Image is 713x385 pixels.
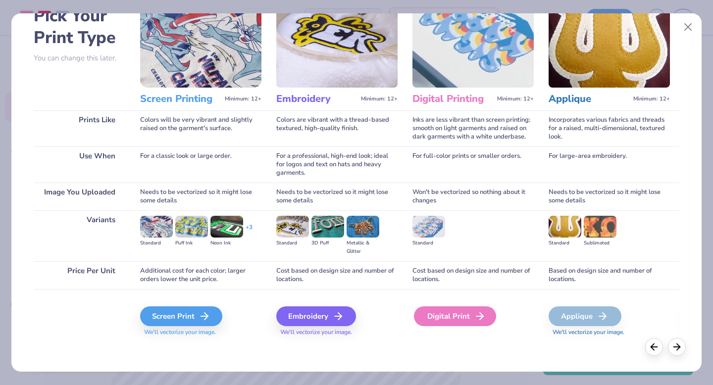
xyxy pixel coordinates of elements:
div: + 3 [246,223,253,240]
h2: Pick Your Print Type [34,5,125,48]
p: You can change this later. [34,54,125,62]
img: Standard [140,216,173,238]
h3: Screen Printing [140,93,221,105]
div: Additional cost for each color; larger orders lower the unit price. [140,261,261,289]
span: We'll vectorize your image. [140,328,261,337]
span: Minimum: 12+ [361,96,398,102]
img: Puff Ink [175,216,208,238]
div: For a classic look or large order. [140,146,261,183]
div: Inks are less vibrant than screen printing; smooth on light garments and raised on dark garments ... [412,110,534,146]
div: Cost based on design size and number of locations. [276,261,398,289]
img: Metallic & Glitter [347,216,379,238]
div: Standard [276,239,309,247]
h3: Applique [549,93,629,105]
div: Neon Ink [210,239,243,247]
div: Embroidery [276,306,356,326]
img: Sublimated [584,216,616,238]
span: We'll vectorize your image. [276,328,398,337]
div: Screen Print [140,306,222,326]
span: We'll vectorize your image. [549,328,670,337]
div: Image You Uploaded [34,183,125,210]
img: Standard [276,216,309,238]
div: Based on design size and number of locations. [549,261,670,289]
div: For a professional, high-end look; ideal for logos and text on hats and heavy garments. [276,146,398,183]
div: Applique [549,306,621,326]
div: 3D Puff [311,239,344,247]
div: Colors are vibrant with a thread-based textured, high-quality finish. [276,110,398,146]
img: Standard [412,216,445,238]
div: Standard [140,239,173,247]
img: Neon Ink [210,216,243,238]
div: Variants [34,210,125,261]
div: For full-color prints or smaller orders. [412,146,534,183]
div: Colors will be very vibrant and slightly raised on the garment's surface. [140,110,261,146]
img: Standard [549,216,581,238]
div: For large-area embroidery. [549,146,670,183]
div: Prints Like [34,110,125,146]
div: Cost based on design size and number of locations. [412,261,534,289]
span: Minimum: 12+ [225,96,261,102]
div: Needs to be vectorized so it might lose some details [140,183,261,210]
span: Minimum: 12+ [633,96,670,102]
h3: Embroidery [276,93,357,105]
img: 3D Puff [311,216,344,238]
div: Puff Ink [175,239,208,247]
div: Price Per Unit [34,261,125,289]
div: Sublimated [584,239,616,247]
div: Digital Print [414,306,496,326]
div: Incorporates various fabrics and threads for a raised, multi-dimensional, textured look. [549,110,670,146]
h3: Digital Printing [412,93,493,105]
div: Needs to be vectorized so it might lose some details [276,183,398,210]
div: Needs to be vectorized so it might lose some details [549,183,670,210]
div: Standard [549,239,581,247]
div: Standard [412,239,445,247]
div: Metallic & Glitter [347,239,379,256]
div: Use When [34,146,125,183]
div: Won't be vectorized so nothing about it changes [412,183,534,210]
span: Minimum: 12+ [497,96,534,102]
